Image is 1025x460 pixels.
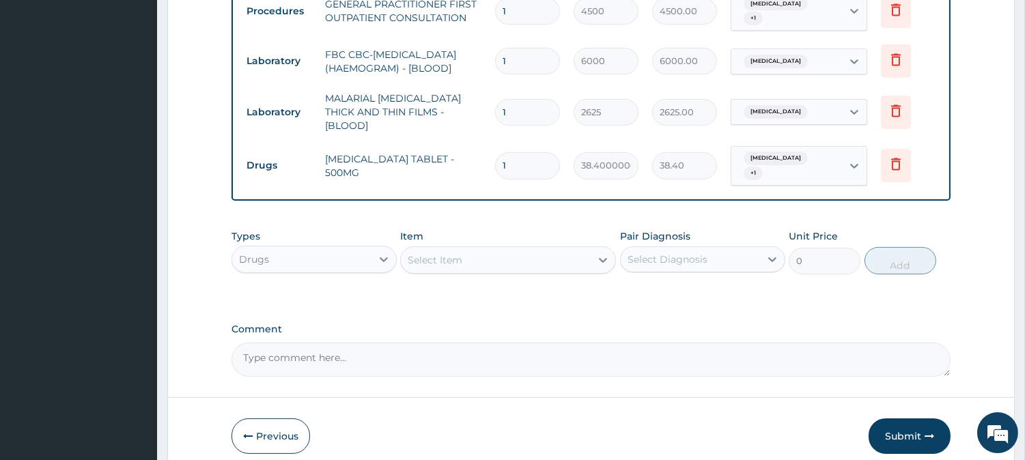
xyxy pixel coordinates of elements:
label: Comment [231,324,951,335]
span: [MEDICAL_DATA] [744,55,808,68]
td: Drugs [240,153,318,178]
img: d_794563401_company_1708531726252_794563401 [25,68,55,102]
span: [MEDICAL_DATA] [744,152,808,165]
label: Item [400,229,423,243]
td: Laboratory [240,100,318,125]
textarea: Type your message and hit 'Enter' [7,311,260,359]
button: Previous [231,418,310,454]
button: Add [865,247,936,274]
div: Minimize live chat window [224,7,257,40]
span: We're online! [79,141,188,279]
div: Chat with us now [71,76,229,94]
td: [MEDICAL_DATA] TABLET - 500MG [318,145,488,186]
td: FBC CBC-[MEDICAL_DATA] (HAEMOGRAM) - [BLOOD] [318,41,488,82]
label: Unit Price [789,229,838,243]
button: Submit [869,418,951,454]
label: Pair Diagnosis [620,229,690,243]
span: + 1 [744,12,763,25]
label: Types [231,231,260,242]
div: Select Diagnosis [628,253,707,266]
span: [MEDICAL_DATA] [744,105,808,119]
div: Drugs [239,253,269,266]
td: MALARIAL [MEDICAL_DATA] THICK AND THIN FILMS - [BLOOD] [318,85,488,139]
div: Select Item [408,253,462,267]
td: Laboratory [240,48,318,74]
span: + 1 [744,167,763,180]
